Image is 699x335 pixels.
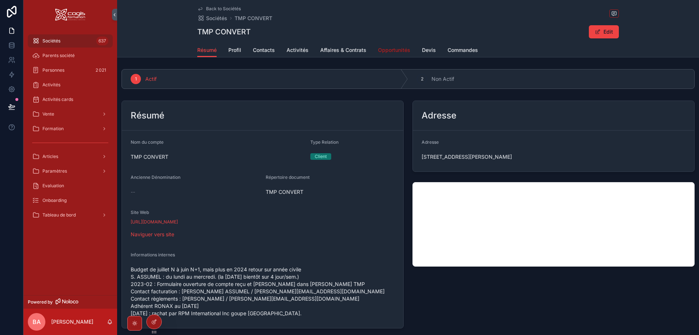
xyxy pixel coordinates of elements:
[28,78,113,91] a: Activités
[197,15,227,22] a: Sociétés
[42,154,58,159] span: Articles
[42,168,67,174] span: Paramètres
[96,37,108,45] div: 637
[28,165,113,178] a: Paramètres
[28,34,113,48] a: Sociétés637
[431,75,454,83] span: Non Actif
[93,66,108,75] div: 2 021
[235,15,272,22] a: TMP CONVERT
[378,44,410,58] a: Opportunités
[33,317,41,326] span: BA
[315,153,327,160] div: Client
[28,64,113,77] a: Personnes2 021
[42,126,64,132] span: Formation
[206,15,227,22] span: Sociétés
[422,110,456,121] h2: Adresse
[197,44,217,57] a: Résumé
[266,188,395,196] span: TMP CONVERT
[28,179,113,192] a: Evaluation
[28,194,113,207] a: Onboarding
[131,219,178,225] a: [URL][DOMAIN_NAME]
[28,108,113,121] a: Vente
[253,44,275,58] a: Contacts
[28,49,113,62] a: Parents société
[42,197,67,203] span: Onboarding
[422,44,436,58] a: Devis
[131,252,175,257] span: Informations internes
[320,46,366,54] span: Affaires & Contrats
[421,76,423,82] span: 2
[310,139,339,145] span: Type Relation
[206,6,241,12] span: Back to Sociétés
[42,97,73,102] span: Activités cards
[422,46,436,54] span: Devis
[131,266,395,317] span: Budget de juillet N à juin N+1, mais plus en 2024 retour sur année civile S. ASSUMEL : du lundi a...
[131,174,180,180] span: Ancienne Dénomination
[422,153,685,161] span: [STREET_ADDRESS][PERSON_NAME]
[320,44,366,58] a: Affaires & Contrats
[42,82,60,88] span: Activités
[42,53,75,59] span: Parents société
[42,111,54,117] span: Vente
[55,9,85,20] img: App logo
[42,183,64,189] span: Evaluation
[51,318,93,325] p: [PERSON_NAME]
[135,76,137,82] span: 1
[287,44,309,58] a: Activités
[131,188,135,196] span: --
[42,212,76,218] span: Tableau de bord
[253,46,275,54] span: Contacts
[28,122,113,135] a: Formation
[378,46,410,54] span: Opportunités
[28,299,53,305] span: Powered by
[23,295,117,309] a: Powered by
[228,46,241,54] span: Profil
[131,231,174,237] a: Naviguer vers site
[28,150,113,163] a: Articles
[28,208,113,222] a: Tableau de bord
[131,153,304,161] span: TMP CONVERT
[42,38,60,44] span: Sociétés
[131,210,149,215] span: Site Web
[422,139,439,145] span: Adresse
[589,25,619,38] button: Edit
[28,93,113,106] a: Activités cards
[42,67,64,73] span: Personnes
[266,174,310,180] span: Répertoire document
[197,46,217,54] span: Résumé
[448,46,478,54] span: Commandes
[287,46,309,54] span: Activités
[131,139,164,145] span: Nom du compte
[197,6,241,12] a: Back to Sociétés
[145,75,157,83] span: Actif
[228,44,241,58] a: Profil
[23,29,117,231] div: scrollable content
[448,44,478,58] a: Commandes
[131,110,164,121] h2: Résumé
[197,27,251,37] h1: TMP CONVERT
